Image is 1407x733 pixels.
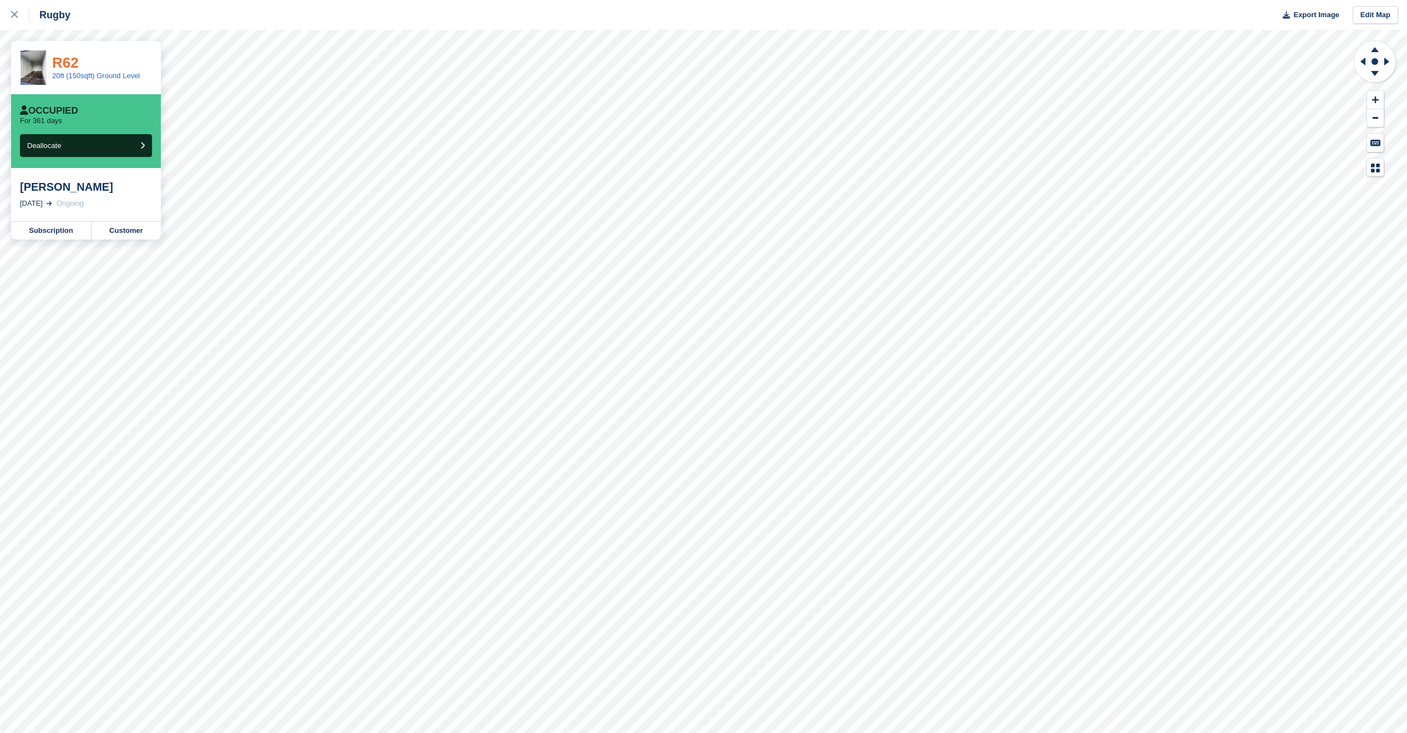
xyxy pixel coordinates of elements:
a: 20ft (150sqft) Ground Level [52,72,140,80]
div: Rugby [29,8,70,22]
img: IMG_1272.jpeg [21,50,46,84]
a: Edit Map [1353,6,1398,24]
button: Export Image [1276,6,1339,24]
div: [DATE] [20,198,43,209]
div: Occupied [20,105,78,116]
img: arrow-right-light-icn-cde0832a797a2874e46488d9cf13f60e5c3a73dbe684e267c42b8395dfbc2abf.svg [47,201,52,206]
div: Ongoing [57,198,84,209]
button: Zoom In [1367,91,1384,109]
a: Customer [92,222,161,240]
button: Keyboard Shortcuts [1367,134,1384,152]
a: R62 [52,54,79,71]
button: Zoom Out [1367,109,1384,128]
span: Deallocate [27,141,61,150]
a: Subscription [11,222,92,240]
button: Deallocate [20,134,152,157]
p: For 361 days [20,116,62,125]
span: Export Image [1293,9,1339,21]
div: [PERSON_NAME] [20,180,152,194]
button: Map Legend [1367,159,1384,177]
